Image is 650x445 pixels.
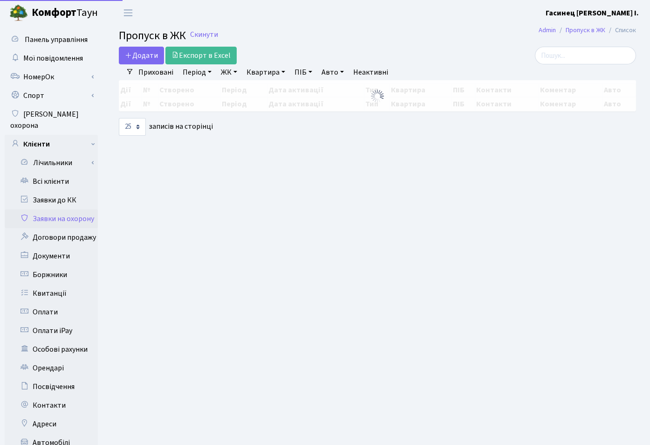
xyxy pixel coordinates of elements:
a: Мої повідомлення [5,49,98,68]
select: записів на сторінці [119,118,146,136]
a: Всі клієнти [5,172,98,191]
a: Додати [119,47,164,64]
a: Заявки на охорону [5,209,98,228]
a: ЖК [217,64,241,80]
a: Особові рахунки [5,340,98,359]
a: Посвідчення [5,377,98,396]
a: Пропуск в ЖК [566,25,605,35]
a: ПІБ [291,64,316,80]
span: Таун [32,5,98,21]
a: Квитанції [5,284,98,303]
input: Пошук... [535,47,636,64]
a: Квартира [243,64,289,80]
a: Скинути [190,30,218,39]
a: Приховані [135,64,177,80]
a: Адреси [5,415,98,433]
a: Гасинец [PERSON_NAME] I. [546,7,639,19]
nav: breadcrumb [525,21,650,40]
a: Орендарі [5,359,98,377]
span: Пропуск в ЖК [119,28,186,44]
a: Експорт в Excel [165,47,237,64]
span: Додати [125,50,158,61]
img: logo.png [9,4,28,22]
a: НомерОк [5,68,98,86]
a: Документи [5,247,98,265]
a: Контакти [5,396,98,415]
a: Договори продажу [5,228,98,247]
img: Обробка... [370,89,385,104]
b: Гасинец [PERSON_NAME] I. [546,8,639,18]
a: Клієнти [5,135,98,153]
b: Комфорт [32,5,76,20]
a: Оплати iPay [5,321,98,340]
a: Період [179,64,215,80]
label: записів на сторінці [119,118,213,136]
span: Мої повідомлення [23,53,83,63]
a: Авто [318,64,348,80]
a: Заявки до КК [5,191,98,209]
a: Спорт [5,86,98,105]
button: Переключити навігацію [116,5,140,21]
li: Список [605,25,636,35]
a: Лічильники [11,153,98,172]
a: Неактивні [349,64,392,80]
a: Панель управління [5,30,98,49]
a: [PERSON_NAME] охорона [5,105,98,135]
span: Панель управління [25,35,88,45]
a: Оплати [5,303,98,321]
a: Боржники [5,265,98,284]
a: Admin [539,25,556,35]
